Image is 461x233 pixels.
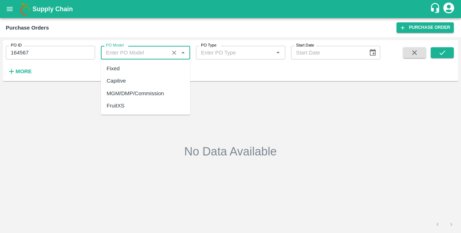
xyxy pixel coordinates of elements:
div: Purchase Orders [6,23,49,32]
button: More [6,65,33,78]
label: PO ID [11,43,22,48]
label: PO Model [106,43,124,48]
button: Choose date [366,46,380,60]
nav: pagination navigation [431,219,458,230]
img: logo [18,2,32,16]
a: Purchase Order [397,22,454,33]
b: Supply Chain [32,5,73,13]
strong: More [15,69,32,74]
button: open drawer [1,1,18,17]
h2: No Data Available [184,144,277,159]
div: customer-support [430,3,442,16]
button: Close [178,48,188,57]
div: account of current user [442,1,455,17]
input: Enter PO ID [6,46,95,60]
div: Fixed [107,65,120,72]
a: Supply Chain [32,4,430,14]
div: Capitive [107,77,126,85]
button: Open [273,48,283,57]
div: FruitXS [107,102,125,110]
input: Enter PO Model [103,48,167,57]
button: Clear [169,48,179,58]
input: Start Date [291,46,363,60]
label: PO Type [201,43,216,48]
label: Start Date [296,43,314,48]
input: Enter PO Type [198,48,262,57]
div: MGM/DMP/Commission [107,89,164,97]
